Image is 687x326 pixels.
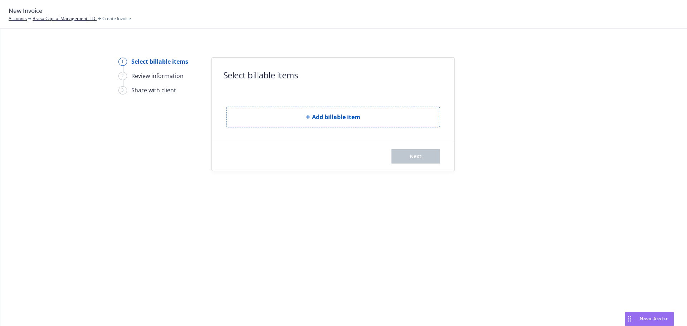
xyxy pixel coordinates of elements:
[131,72,184,80] div: Review information
[391,149,440,164] button: Next
[118,58,127,66] div: 1
[9,6,43,15] span: New Invoice
[223,69,298,81] h1: Select billable items
[625,312,674,326] button: Nova Assist
[625,312,634,326] div: Drag to move
[131,57,188,66] div: Select billable items
[118,72,127,80] div: 2
[33,15,97,22] a: Brasa Capital Management, LLC
[640,316,668,322] span: Nova Assist
[118,86,127,94] div: 3
[102,15,131,22] span: Create Invoice
[410,153,422,160] span: Next
[9,15,27,22] a: Accounts
[312,113,360,121] span: Add billable item
[226,107,440,127] button: Add billable item
[131,86,176,94] div: Share with client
